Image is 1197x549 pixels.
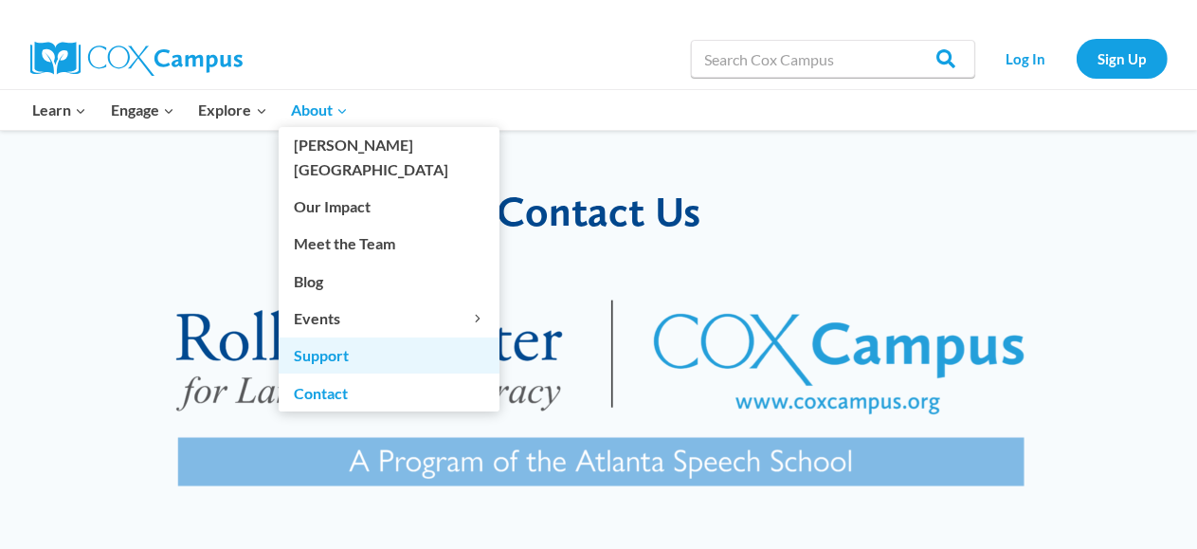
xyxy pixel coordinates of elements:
[114,256,1084,549] img: RollinsCox combined logo
[30,42,243,76] img: Cox Campus
[279,226,499,262] a: Meet the Team
[99,90,187,130] button: Child menu of Engage
[1077,39,1168,78] a: Sign Up
[279,375,499,411] a: Contact
[497,186,700,236] span: Contact Us
[279,189,499,225] a: Our Impact
[691,40,975,78] input: Search Cox Campus
[279,263,499,299] a: Blog
[985,39,1067,78] a: Log In
[279,338,499,374] a: Support
[21,90,360,130] nav: Primary Navigation
[985,39,1168,78] nav: Secondary Navigation
[279,301,499,337] button: Child menu of Events
[21,90,100,130] button: Child menu of Learn
[187,90,280,130] button: Child menu of Explore
[279,127,499,188] a: [PERSON_NAME][GEOGRAPHIC_DATA]
[279,90,360,130] button: Child menu of About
